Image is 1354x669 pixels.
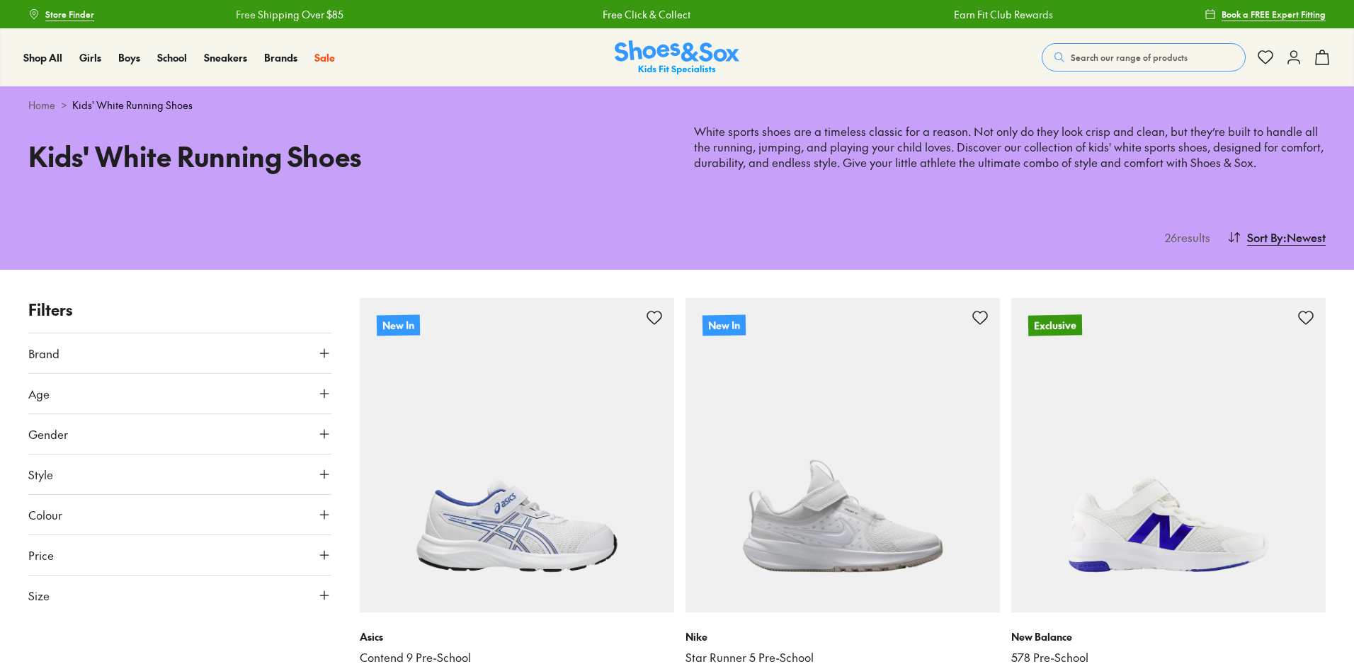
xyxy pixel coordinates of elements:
[28,345,59,362] span: Brand
[204,50,247,65] a: Sneakers
[314,50,335,64] span: Sale
[1011,298,1326,612] a: Exclusive
[1011,629,1326,644] p: New Balance
[28,414,331,454] button: Gender
[23,50,62,64] span: Shop All
[28,506,62,523] span: Colour
[118,50,140,65] a: Boys
[72,98,193,113] span: Kids' White Running Shoes
[28,454,331,494] button: Style
[948,7,1047,22] a: Earn Fit Club Rewards
[360,650,674,665] a: Contend 9 Pre-School
[45,8,94,21] span: Store Finder
[28,535,331,575] button: Price
[28,1,94,27] a: Store Finder
[685,629,1000,644] p: Nike
[1042,43,1246,72] button: Search our range of products
[28,385,50,402] span: Age
[79,50,101,64] span: Girls
[28,576,331,615] button: Size
[23,50,62,65] a: Shop All
[694,124,1326,171] p: White sports shoes are a timeless classic for a reason. Not only do they look crisp and clean, bu...
[685,650,1000,665] a: Star Runner 5 Pre-School
[264,50,297,65] a: Brands
[1011,650,1326,665] a: 578 Pre-School
[702,314,746,336] p: New In
[28,466,53,483] span: Style
[615,40,739,75] img: SNS_Logo_Responsive.svg
[360,298,674,612] a: New In
[1283,229,1326,246] span: : Newest
[1227,222,1326,253] button: Sort By:Newest
[28,298,331,321] p: Filters
[264,50,297,64] span: Brands
[377,314,420,336] p: New In
[28,333,331,373] button: Brand
[28,98,1326,113] div: >
[79,50,101,65] a: Girls
[28,98,55,113] a: Home
[1028,314,1082,336] p: Exclusive
[1159,229,1210,246] p: 26 results
[360,629,674,644] p: Asics
[28,587,50,604] span: Size
[157,50,187,64] span: School
[314,50,335,65] a: Sale
[230,7,338,22] a: Free Shipping Over $85
[28,495,331,534] button: Colour
[1222,8,1326,21] span: Book a FREE Expert Fitting
[28,425,68,442] span: Gender
[615,40,739,75] a: Shoes & Sox
[157,50,187,65] a: School
[685,298,1000,612] a: New In
[28,136,660,176] h1: Kids' White Running Shoes
[204,50,247,64] span: Sneakers
[1205,1,1326,27] a: Book a FREE Expert Fitting
[1071,51,1188,64] span: Search our range of products
[1247,229,1283,246] span: Sort By
[118,50,140,64] span: Boys
[28,374,331,413] button: Age
[28,547,54,564] span: Price
[597,7,685,22] a: Free Click & Collect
